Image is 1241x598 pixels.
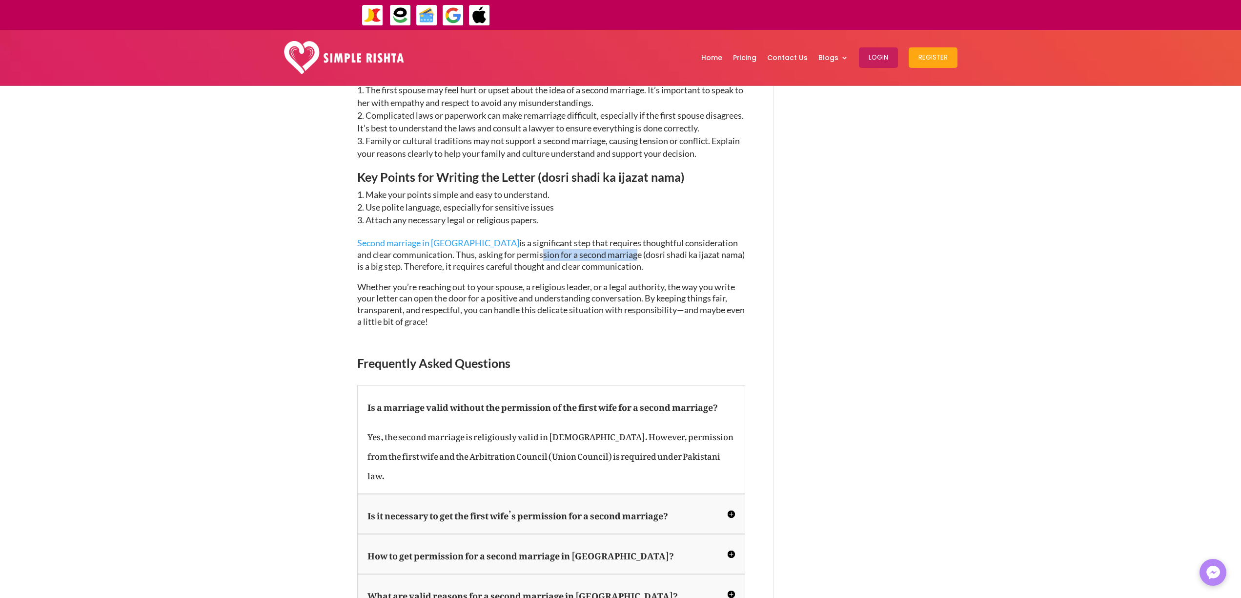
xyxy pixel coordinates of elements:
strong: ایزی پیسہ [680,6,708,23]
span: Whether you’re reaching out to your spouse, a religious leader, or a legal authority, the way you... [357,281,745,327]
span: is a significant step that requires thoughtful consideration and clear communication. Thus, askin... [357,237,745,272]
strong: جاز کیش [710,6,735,23]
a: Contact Us [767,32,808,83]
span: Attach any necessary legal or religious papers. [366,214,539,225]
span: Use polite language, especially for sensitive issues [366,202,554,213]
img: Messenger [1203,563,1223,582]
a: Pricing [733,32,756,83]
h5: How to get permission for a second marriage in [GEOGRAPHIC_DATA]? [367,544,735,564]
a: Blogs [818,32,848,83]
img: Credit Cards [416,4,438,26]
a: Login [859,32,898,83]
img: JazzCash-icon [362,4,384,26]
h5: Is it necessary to get the first wife’s permission for a second marriage? [367,504,735,524]
a: Home [701,32,722,83]
h5: Is a marriage valid without the permission of the first wife for a second marriage? [367,396,735,415]
span: Yes, the second marriage is religiously valid in [DEMOGRAPHIC_DATA]. However, permission from the... [367,425,733,484]
span: Complicated laws or paperwork can make remarriage difficult, especially if the first spouse disag... [357,110,744,133]
span: Frequently Asked Questions [357,356,510,370]
button: Register [909,47,957,68]
img: GooglePay-icon [442,4,464,26]
a: Register [909,32,957,83]
span: Make your points simple and easy to understand. [366,189,549,200]
a: Second marriage in [GEOGRAPHIC_DATA] [357,237,519,248]
div: ایپ میں پیمنٹ صرف گوگل پے اور ایپل پے کے ذریعے ممکن ہے۔ ، یا کریڈٹ کارڈ کے ذریعے ویب سائٹ پر ہوگی۔ [520,9,941,21]
span: Key Points for Writing the Letter (dosri shadi ka ijazat nama) [357,170,685,184]
span: Family or cultural traditions may not support a second marriage, causing tension or conflict. Exp... [357,135,740,159]
img: ApplePay-icon [468,4,490,26]
button: Login [859,47,898,68]
img: EasyPaisa-icon [389,4,411,26]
